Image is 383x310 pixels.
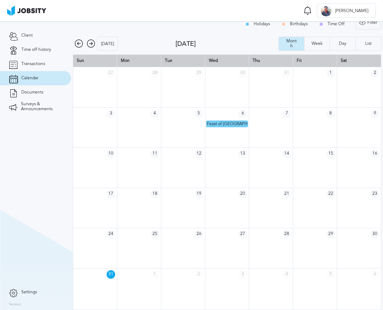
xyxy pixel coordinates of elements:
span: Calendar [21,76,38,81]
button: K[PERSON_NAME] [317,4,376,18]
span: Thu [253,58,260,63]
span: 17 [107,190,115,198]
span: 4 [151,109,159,118]
img: ab4bad089aa723f57921c736e9817d99.png [7,6,46,16]
span: 20 [238,190,247,198]
button: [DATE] [97,37,118,51]
button: Month [279,37,304,51]
span: 6 [238,109,247,118]
div: Month [282,39,301,49]
span: 22 [327,190,335,198]
span: 21 [282,190,291,198]
button: Day [330,37,355,51]
span: 4 [282,270,291,279]
span: 5 [327,270,335,279]
span: 29 [195,69,203,77]
span: 26 [195,230,203,239]
span: 18 [151,190,159,198]
span: 3 [238,270,247,279]
span: 27 [238,230,247,239]
span: Wed [209,58,218,63]
span: Client [21,33,33,38]
div: List [362,41,375,46]
span: 25 [151,230,159,239]
span: 30 [371,230,379,239]
span: Sat [341,58,347,63]
span: 31 [107,270,115,279]
span: Settings [21,290,37,295]
span: 15 [327,150,335,158]
span: 19 [195,190,203,198]
span: Tue [165,58,172,63]
span: 23 [371,190,379,198]
span: 30 [238,69,247,77]
span: 27 [107,69,115,77]
span: 9 [371,109,379,118]
span: 2 [195,270,203,279]
span: [PERSON_NAME] [331,9,372,14]
span: 5 [195,109,203,118]
span: Surveys & Announcements [21,102,62,112]
span: 3 [107,109,115,118]
button: List [355,37,381,51]
div: Week [308,41,326,46]
span: 14 [282,150,291,158]
span: Transactions [21,62,45,66]
span: 11 [151,150,159,158]
button: Week [304,37,330,51]
span: 6 [371,270,379,279]
span: 12 [195,150,203,158]
div: [DATE] [176,40,278,48]
span: 28 [151,69,159,77]
span: 1 [327,69,335,77]
label: Version: [9,303,22,307]
span: 1 [151,270,159,279]
span: 13 [238,150,247,158]
span: 29 [327,230,335,239]
span: Sun [77,58,84,63]
div: Filter [356,16,381,30]
span: 31 [282,69,291,77]
span: 16 [371,150,379,158]
span: Fri [297,58,302,63]
span: Time off history [21,47,51,52]
span: 2 [371,69,379,77]
span: Mon [121,58,130,63]
span: 10 [107,150,115,158]
span: 8 [327,109,335,118]
span: Feast of [GEOGRAPHIC_DATA] [207,121,266,126]
span: 24 [107,230,115,239]
span: 28 [282,230,291,239]
span: 7 [282,109,291,118]
div: Day [335,41,350,46]
span: Documents [21,90,43,95]
button: Filter [355,15,381,30]
div: K [321,6,331,16]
